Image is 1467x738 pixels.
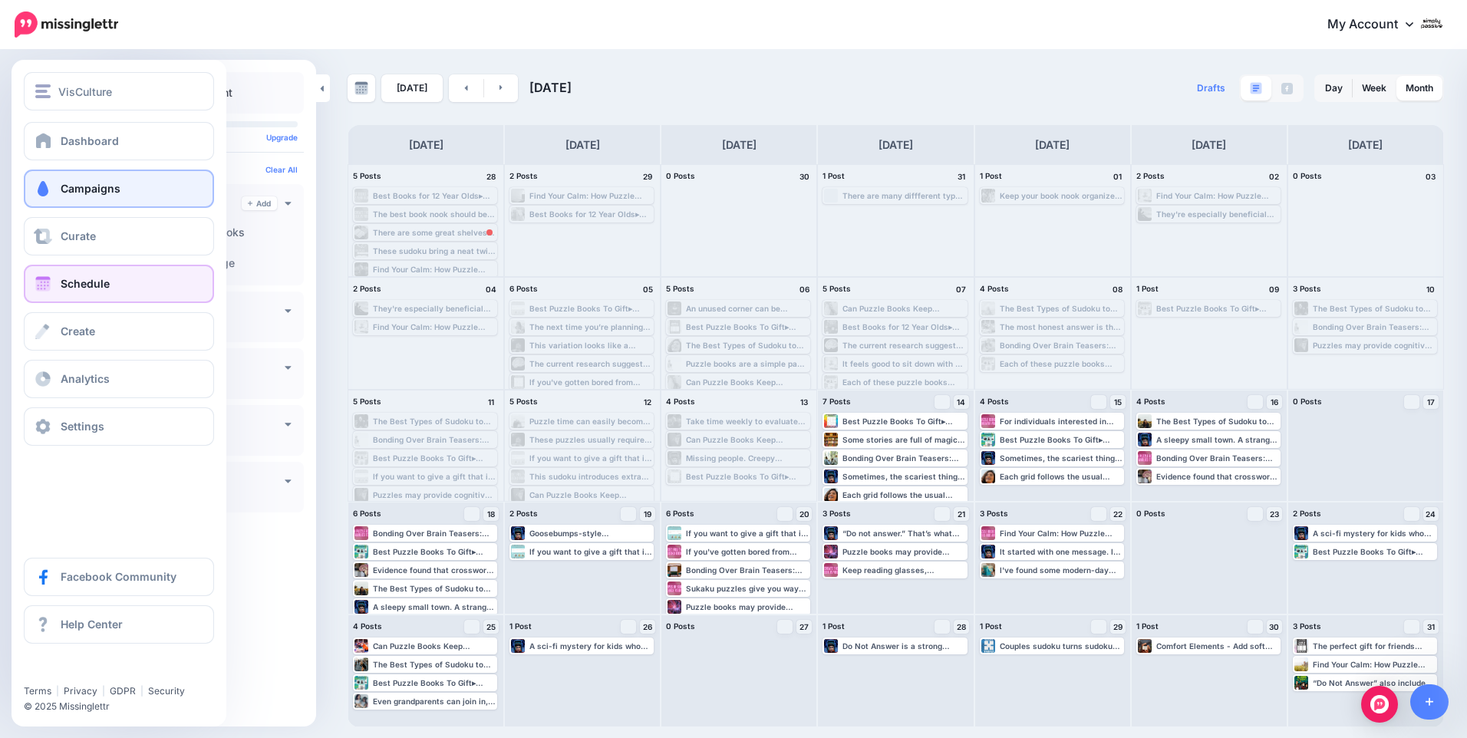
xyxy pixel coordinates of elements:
span: 20 [799,510,809,518]
span: 5 Posts [353,171,381,180]
div: Can Puzzle Books Keep Dementia Away? A Comprehensive Analysis Individuals who engage in mentally ... [529,490,652,499]
div: Best Puzzle Books To Gift▸ Puzzle books can bring a smile to anyone's face, and they keep the bra... [686,322,809,331]
div: Comfort Elements - Add soft textures with your cushions and throws, or add a small area rug. Read... [1156,641,1279,651]
div: There are many diffferent types of sudoku out there, and each one brings its own twist on the gam... [842,191,965,200]
div: I've found some modern-day pageturners that'll keep your kids hooked. Best Books for 12 Year Olds... [1000,565,1123,575]
a: Terms [24,685,51,697]
div: If you've gotten bored from regular sudoku, this'll be a fun challenge. Read more 👉 [URL] #Samura... [529,377,652,387]
span: Analytics [61,372,110,385]
span: 23 [1270,510,1279,518]
a: Add [242,196,277,210]
span: 1 Post [823,171,845,180]
span: 3 Posts [980,509,1008,518]
div: If you want to give a gift that is both entertaining and thoughtful, one of these puzzle books is... [686,529,809,538]
div: Keep your book nook organized and inviting by sticking to simple maintenance routines Read more 👉... [1000,191,1123,200]
span: | [140,685,143,697]
div: Find Your Calm: How Puzzle Books Help Reduce [MEDICAL_DATA]▸ Puzzles come in many forms – number ... [529,191,652,200]
div: The perfect gift for friends Best Puzzle Books To Gift ▸ [URL] #PuzzleBookGifts #BestHolidayGifts... [1313,641,1436,651]
div: The next time you’re planning a family evening, grab a puzzle book, sit down together, and start ... [529,322,652,331]
a: 25 [483,620,499,634]
div: If you want to give a gift that is both entertaining and thoughtful, one of these will definitely... [529,453,652,463]
div: “Do not answer.” That’s what the first text said… but they didn't listen. ▸ [URL] #ChildrensBooks... [842,529,965,538]
span: 1 Post [980,171,1002,180]
span: 17 [1427,398,1435,406]
a: Help Center [24,605,214,644]
span: 2 Posts [1136,171,1165,180]
div: The current research suggests that puzzle books may provide some cognitive benefits and potential... [529,359,652,368]
span: 3 Posts [1293,621,1321,631]
img: calendar-grey-darker.png [354,81,368,95]
h4: 11 [483,395,499,409]
span: 15 [1114,398,1122,406]
h4: 28 [483,170,499,183]
div: Best Puzzle Books To Gift▸ If you want to give a gift that is both entertaining and thoughtful, o... [1313,547,1436,556]
img: menu.png [35,84,51,98]
span: 5 Posts [509,397,538,406]
div: Best Puzzle Books To Gift▸ If you want to give a gift that is both entertaining and thoughtful - ... [529,304,652,313]
div: Best Puzzle Books To Gift▸ If you want to give a gift that is both entertaining and thoughtful, o... [373,678,496,687]
span: Drafts [1197,84,1225,93]
div: Evidence found that crossword puzzles were superior to computerized cognitive games in improving ... [1156,472,1279,481]
h4: 10 [1423,282,1439,296]
span: Schedule [61,277,110,290]
div: Best Books for 12 Year Olds▸ It's a fun tale set during a monster apocalypse, perfect for those w... [529,209,652,219]
h4: 07 [954,282,969,296]
a: Schedule [24,265,214,303]
a: Campaigns [24,170,214,208]
a: Day [1316,76,1352,100]
span: 25 [486,623,496,631]
div: Best Puzzle Books To Gift▸ I’m here to share some great puzzle books that make amazing gifts 👉 [U... [842,417,965,426]
div: The best book nook should be in a quiet, comfy, and well-lit area. Read more 👉 [URL] #BookNook #R... [373,209,496,219]
span: 0 Posts [666,621,695,631]
div: Each of these puzzle books brings a unique twist to routine brain teasers. Best Puzzle Books To G... [842,377,965,387]
div: If you want to give a gift that is both entertaining and thoughtful, one of these puzzle books is... [529,547,652,556]
div: Take time weekly to evaluate your book selection, rotate puzzle options, and dust surfaces. Read ... [686,417,809,426]
div: Bonding Over Brain Teasers: How Puzzle Books Bring Families Together▸ Puzzle books offer a fun br... [1000,341,1123,350]
span: 18 [487,510,495,518]
div: Best Puzzle Books To Gift▸ If you want to give a gift that is both entertaining and thoughtful, l... [373,453,496,463]
span: Facebook Community [61,570,176,583]
div: Puzzle books may provide cognitive stimulation, consumers should be wary of exaggerated claims ab... [686,602,809,611]
span: 28 [957,623,966,631]
div: For individuals interested in using puzzle books for cognitive health, the research suggests that... [1000,417,1123,426]
h4: 12 [640,395,655,409]
h4: 31 [954,170,969,183]
div: Bonding Over Brain Teasers: How Puzzle Books Bring Families Together Families these days often ha... [1156,453,1279,463]
span: Curate [61,229,96,242]
div: Can Puzzle Books Keep [MEDICAL_DATA] Away? The key to cognitive health lies in a multidomain appr... [842,304,965,313]
div: Couples sudoku turns sudoku puzzle on their side (literally). Read more 👉 [URL] #SamuraiSudoku #S... [1000,641,1123,651]
span: 1 Post [509,621,532,631]
div: There are some great shelves that can fit in a small corner that are designed just for books. Rea... [373,228,496,237]
div: Missing people. Creepy messages. And kids brave enough to investigate. Do Not Answer (Fearvoid) R... [686,453,809,463]
div: Bonding Over Brain Teasers: How Puzzle Books Bring Families Together Families these days often ha... [373,529,496,538]
span: Create [61,325,95,338]
div: A sleepy small town. A strange phone. And kids who can’t put it down. Do Not Answer Review - A Mo... [373,602,496,611]
span: 2 Posts [509,509,538,518]
h4: [DATE] [565,136,600,154]
a: My Account [1312,6,1444,44]
a: 22 [1110,507,1126,521]
a: 30 [1267,620,1282,634]
div: This sudoku introduces extra hints right between some of the cells. Read more 👉 [URL] #SamuraiSud... [529,472,652,481]
div: It started with one message. It might end with the whole town gone. ▸ [URL] #ChildrensBooks #Goos... [1000,547,1123,556]
div: “Do Not Answer” also includes plenty of humor to keep things fun. Best Books for 12 Year Olds ▸ [... [1313,678,1436,687]
button: VisCulture [24,72,214,110]
a: GDPR [110,685,136,697]
div: They're especially beneficial for kids who find reading challenging. Best Books for 12 Year Olds ... [1156,209,1279,219]
span: Campaigns [61,182,120,195]
div: Bonding Over Brain Teasers: How Puzzle Books Bring Families Together▸ Enjoying Puzzle Time Togeth... [686,565,809,575]
h4: 03 [1423,170,1439,183]
a: 31 [1423,620,1439,634]
div: The Best Types of Sudoku to Challenge Your Brain▸ Also called “Inequality Sudoku,” this version u... [373,584,496,593]
a: 16 [1267,395,1282,409]
div: They're especially beneficial for kids who find reading challenging. Best Books for 12 Year Olds ... [373,304,496,313]
a: 24 [1423,507,1439,521]
div: These sudoku bring a neat twist to this fun game. Read more 👉 [URL] #SamuraiSudoku #SukakuSudoku ... [373,246,496,255]
a: Settings [24,407,214,446]
span: 5 Posts [666,284,694,293]
h4: 01 [1110,170,1126,183]
div: Do Not Answer is a strong choice for fans of spooky but clever books with a tech twist ▸ [URL] #C... [842,641,965,651]
div: Puzzle books are a simple past-time that everyone can enjoy. Bonding Over Brain Teasers: How Puzz... [686,359,809,368]
div: Find Your Calm: How Puzzle Books Help Reduce [MEDICAL_DATA]▸ Puzzle books help you find a moment ... [373,322,496,331]
span: 29 [1113,623,1123,631]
